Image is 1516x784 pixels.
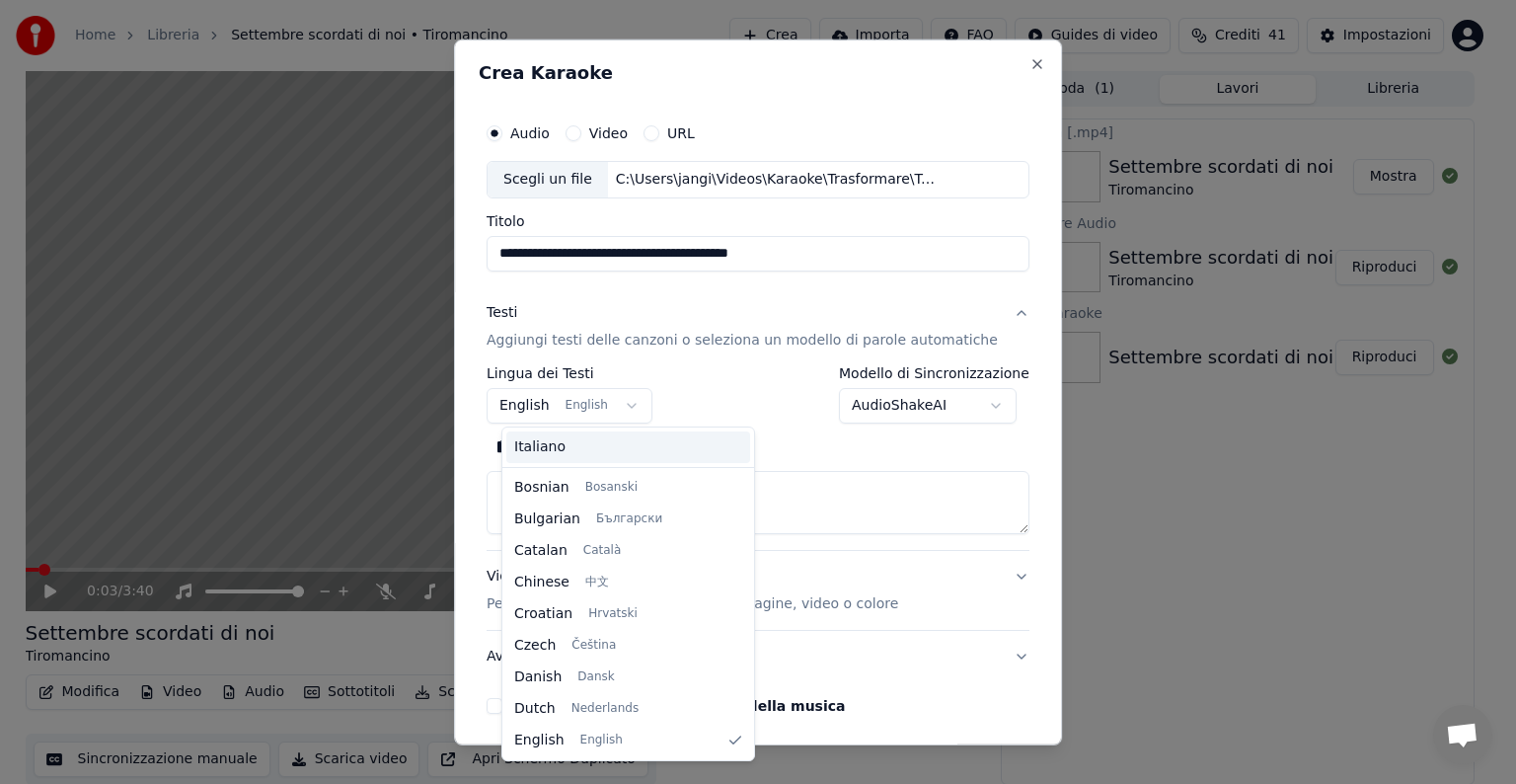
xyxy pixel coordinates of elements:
span: Bulgarian [514,510,580,529]
span: English [580,733,623,748]
span: Czech [514,636,556,656]
span: Croatian [514,604,572,624]
span: Dutch [514,699,556,719]
span: Bosanski [585,480,638,496]
span: Български [596,511,662,527]
span: Nederlands [571,701,639,717]
span: English [514,731,565,750]
span: Dansk [577,669,614,685]
span: Italiano [514,437,566,457]
span: Hrvatski [588,606,638,622]
span: Bosnian [514,478,569,498]
span: Chinese [514,573,569,592]
span: Català [583,543,621,559]
span: Catalan [514,541,568,561]
span: Čeština [571,638,616,654]
span: Danish [514,667,562,687]
span: 中文 [585,575,609,590]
